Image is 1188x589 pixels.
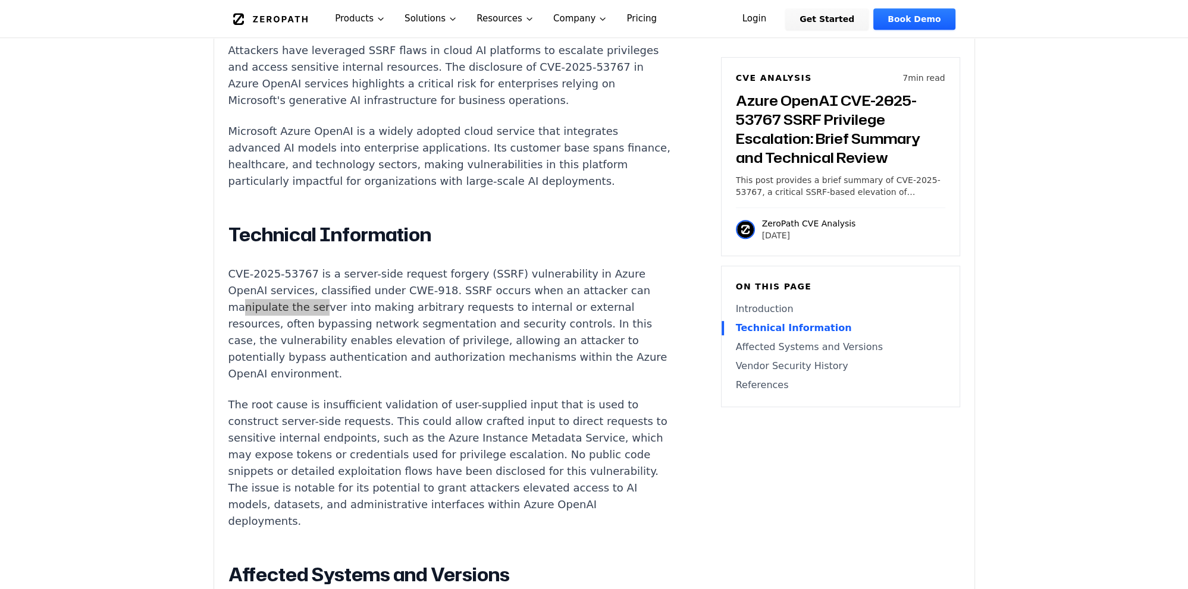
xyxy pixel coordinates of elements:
[736,220,755,239] img: ZeroPath CVE Analysis
[736,302,945,316] a: Introduction
[736,359,945,373] a: Vendor Security History
[736,91,945,167] h3: Azure OpenAI CVE-2025-53767 SSRF Privilege Escalation: Brief Summary and Technical Review
[228,223,671,247] h2: Technical Information
[228,396,671,530] p: The root cause is insufficient validation of user-supplied input that is used to construct server...
[736,378,945,392] a: References
[228,123,671,190] p: Microsoft Azure OpenAI is a widely adopted cloud service that integrates advanced AI models into ...
[736,174,945,198] p: This post provides a brief summary of CVE-2025-53767, a critical SSRF-based elevation of privileg...
[228,42,671,109] p: Attackers have leveraged SSRF flaws in cloud AI platforms to escalate privileges and access sensi...
[736,281,945,292] h6: On this page
[873,8,955,30] a: Book Demo
[902,72,945,84] p: 7 min read
[736,321,945,335] a: Technical Information
[762,218,856,229] p: ZeroPath CVE Analysis
[736,72,812,84] h6: CVE Analysis
[728,8,781,30] a: Login
[762,229,856,241] p: [DATE]
[785,8,869,30] a: Get Started
[228,563,671,587] h2: Affected Systems and Versions
[228,266,671,382] p: CVE-2025-53767 is a server-side request forgery (SSRF) vulnerability in Azure OpenAI services, cl...
[736,340,945,354] a: Affected Systems and Versions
